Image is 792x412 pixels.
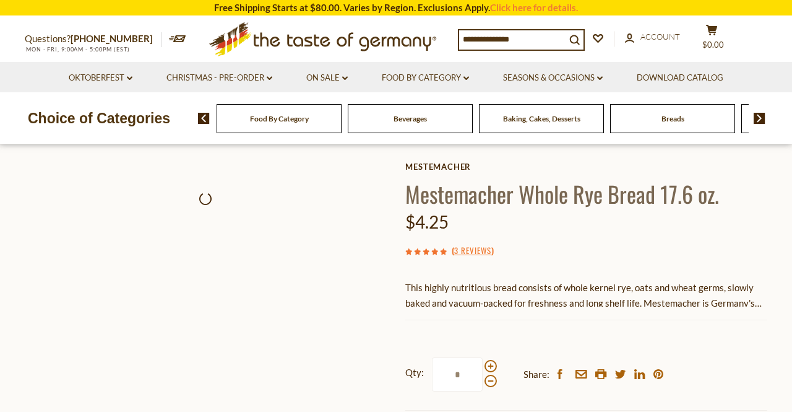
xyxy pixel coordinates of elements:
a: Seasons & Occasions [503,71,603,85]
span: Account [640,32,680,42]
a: Mestemacher [405,162,767,172]
p: This highly nutritious bread consists of whole kernel rye, oats and wheat germs, slowly baked and... [405,280,767,311]
a: Baking, Cakes, Desserts [503,114,580,123]
img: next arrow [754,113,765,124]
a: Oktoberfest [69,71,132,85]
strong: Qty: [405,365,424,380]
a: [PHONE_NUMBER] [71,33,153,44]
a: Christmas - PRE-ORDER [166,71,272,85]
p: Questions? [25,31,162,47]
button: $0.00 [693,24,730,55]
a: Download Catalog [637,71,723,85]
a: Account [625,30,680,44]
a: 3 Reviews [454,244,491,258]
span: Share: [523,367,549,382]
a: Click here for details. [490,2,578,13]
a: Breads [661,114,684,123]
input: Qty: [432,357,483,392]
a: Food By Category [250,114,309,123]
span: $0.00 [702,40,724,50]
a: Food By Category [382,71,469,85]
span: MON - FRI, 9:00AM - 5:00PM (EST) [25,46,130,53]
span: ( ) [452,244,494,256]
a: On Sale [306,71,348,85]
a: Beverages [394,114,427,123]
h1: Mestemacher Whole Rye Bread 17.6 oz. [405,180,767,208]
span: $4.25 [405,211,449,232]
img: previous arrow [198,113,210,124]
